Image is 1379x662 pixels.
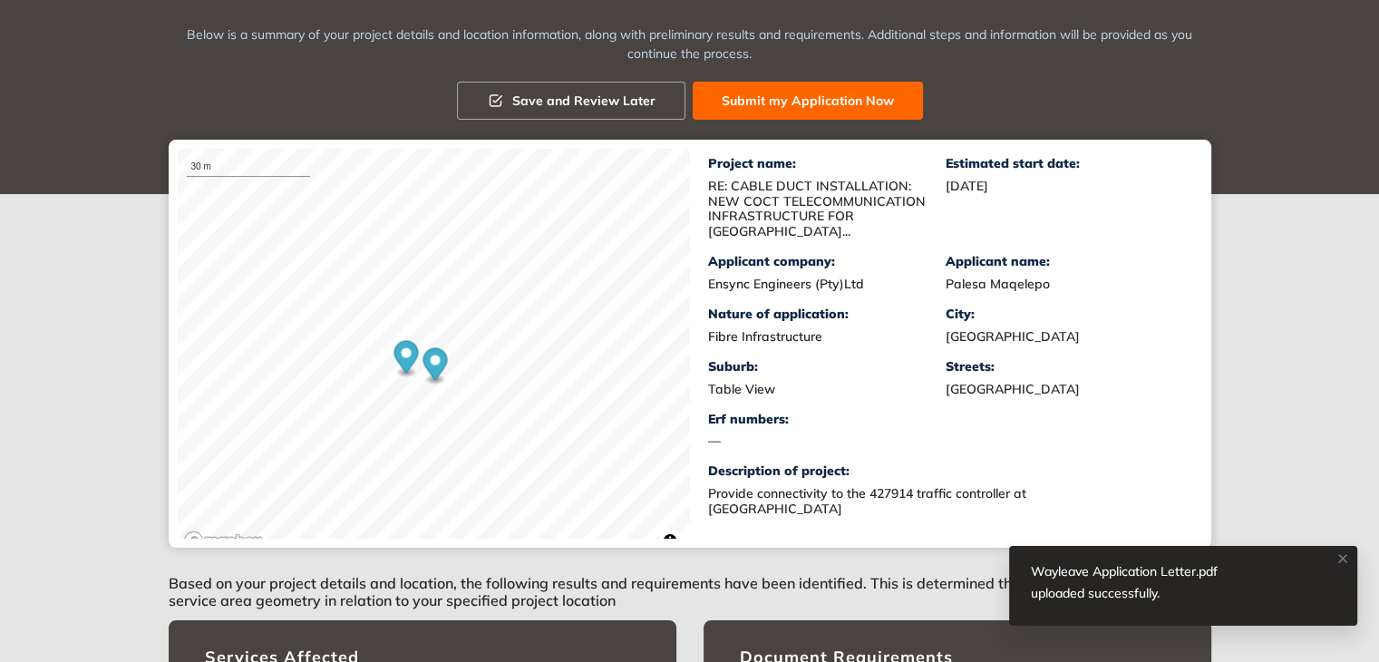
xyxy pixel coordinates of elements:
div: Erf numbers: [708,412,947,427]
div: Streets: [946,359,1184,375]
div: Project name: [708,156,947,171]
div: Nature of application: [708,307,947,322]
div: Fibre Infrastructure [708,329,947,345]
div: Map marker [393,341,418,378]
div: [GEOGRAPHIC_DATA] [946,329,1184,345]
span: Toggle attribution [665,531,675,550]
div: 30 m [187,158,311,177]
a: Mapbox logo [183,531,263,551]
canvas: Map [178,149,690,557]
div: [GEOGRAPHIC_DATA] [946,382,1184,397]
div: — [708,433,947,449]
div: [DATE] [946,179,1184,194]
button: Save and Review Later [457,82,685,120]
div: Ensync Engineers (Pty)Ltd [708,277,947,292]
div: City: [946,307,1184,322]
div: Provide connectivity to the 427914 traffic controller at [GEOGRAPHIC_DATA] [708,486,1161,517]
div: RE: CABLE DUCT INSTALLATION: NEW COCT TELECOMMUNICATION INFRASTRUCTURE FOR MILNERTON SOD TC427914... [708,179,947,239]
div: Wayleave Application Letter.pdf uploaded successfully. [1031,560,1290,604]
div: Description of project: [708,463,1184,479]
button: Submit my Application Now [693,82,923,120]
div: Table View [708,382,947,397]
span: Submit my Application Now [722,91,894,111]
div: Below is a summary of your project details and location information, along with preliminary resul... [169,25,1211,63]
div: Applicant name: [946,254,1184,269]
div: Estimated start date: [946,156,1184,171]
div: Suburb: [708,359,947,375]
div: Palesa Maqelepo [946,277,1184,292]
div: Based on your project details and location, the following results and requirements have been iden... [169,548,1211,620]
div: Map marker [422,348,447,385]
span: Save and Review Later [512,91,656,111]
div: Applicant company: [708,254,947,269]
span: ... [842,223,850,239]
span: RE: CABLE DUCT INSTALLATION: NEW COCT TELECOMMUNICATION INFRASTRUCTURE FOR [GEOGRAPHIC_DATA] [708,178,926,239]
